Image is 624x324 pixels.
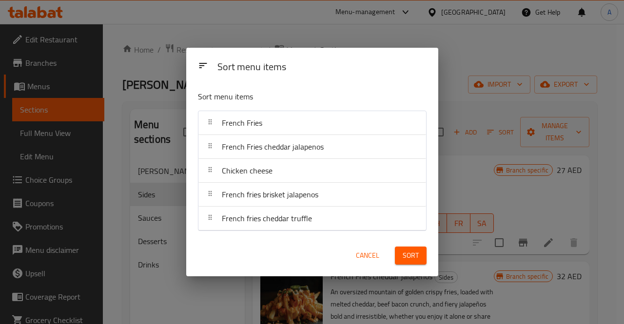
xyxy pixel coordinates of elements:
button: Sort [395,247,427,265]
div: French fries cheddar truffle [198,207,426,230]
span: French Fries cheddar jalapenos [222,139,324,154]
div: French fries brisket jalapenos [198,183,426,207]
div: French Fries cheddar jalapenos [198,135,426,159]
span: Cancel [356,249,379,262]
span: Sort [403,249,419,262]
div: Chicken cheese [198,159,426,183]
div: French Fries [198,111,426,135]
span: French fries brisket jalapenos [222,187,318,202]
div: Sort menu items [214,57,430,78]
span: French fries cheddar truffle [222,211,312,226]
span: French Fries [222,115,262,130]
button: Cancel [352,247,383,265]
span: Chicken cheese [222,163,273,178]
p: Sort menu items [198,91,379,103]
